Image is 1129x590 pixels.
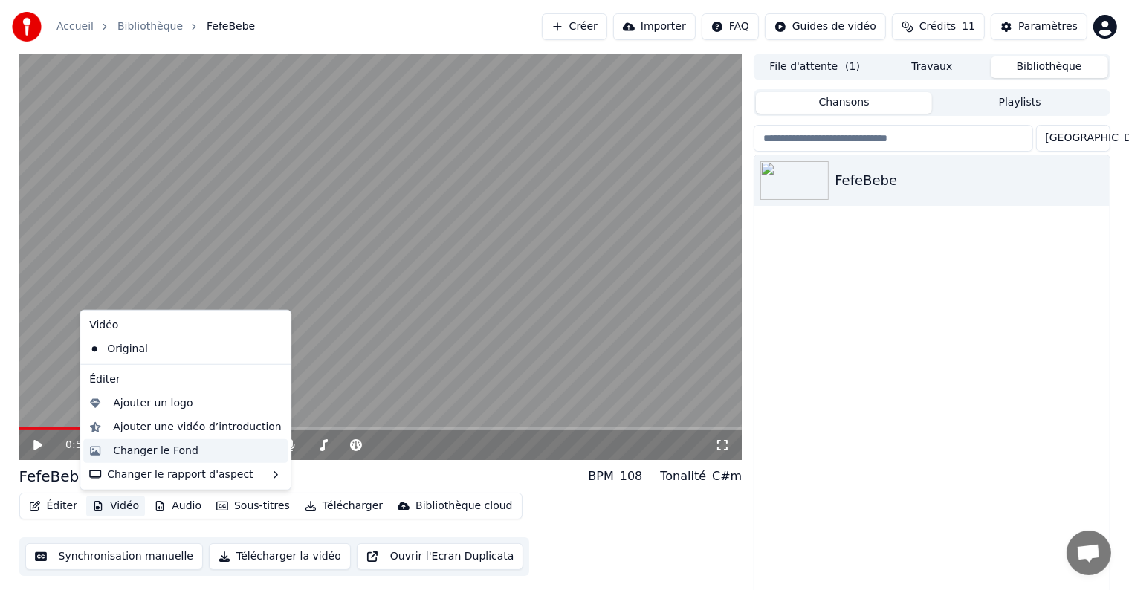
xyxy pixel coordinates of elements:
button: Guides de vidéo [765,13,886,40]
button: File d'attente [756,56,873,78]
button: Chansons [756,92,932,114]
div: FefeBebe [19,466,88,487]
button: Audio [148,496,207,516]
div: 108 [620,467,643,485]
span: 11 [962,19,975,34]
div: Original [83,337,265,361]
div: Changer le rapport d'aspect [83,463,288,487]
nav: breadcrumb [56,19,255,34]
img: youka [12,12,42,42]
button: Importer [613,13,696,40]
div: Changer le Fond [113,444,198,458]
div: BPM [588,467,613,485]
div: Éditer [83,368,288,392]
button: Éditer [23,496,83,516]
div: Vidéo [83,314,288,337]
span: 0:52 [65,438,88,453]
div: Ajouter une vidéo d’introduction [113,420,282,435]
span: Crédits [919,19,956,34]
div: Tonalité [660,467,706,485]
div: FefeBebe [835,170,1103,191]
button: Playlists [932,92,1108,114]
button: Synchronisation manuelle [25,543,204,570]
div: Bibliothèque cloud [415,499,512,513]
button: Bibliothèque [991,56,1108,78]
span: FefeBebe [207,19,255,34]
span: ( 1 ) [845,59,860,74]
button: Paramètres [991,13,1087,40]
div: C#m [712,467,742,485]
button: Télécharger la vidéo [209,543,351,570]
button: Travaux [873,56,991,78]
a: Ouvrir le chat [1067,531,1111,575]
button: Vidéo [86,496,145,516]
div: / [65,438,101,453]
button: Télécharger [299,496,389,516]
button: Crédits11 [892,13,985,40]
div: Ajouter un logo [113,396,193,411]
div: Paramètres [1018,19,1078,34]
button: Sous-titres [210,496,296,516]
button: Créer [542,13,607,40]
button: FAQ [702,13,759,40]
a: Bibliothèque [117,19,183,34]
button: Ouvrir l'Ecran Duplicata [357,543,524,570]
a: Accueil [56,19,94,34]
